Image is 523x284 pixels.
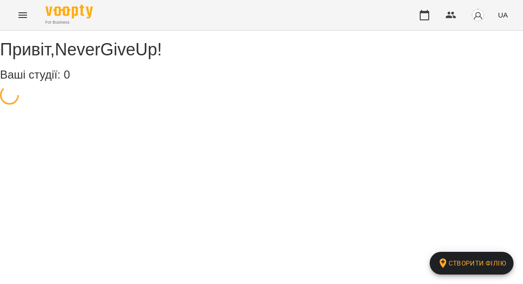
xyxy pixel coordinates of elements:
button: Menu [11,4,34,27]
span: 0 [63,68,70,81]
img: Voopty Logo [45,5,93,18]
button: UA [494,6,512,24]
span: UA [498,10,508,20]
span: For Business [45,19,93,26]
img: avatar_s.png [471,9,485,22]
